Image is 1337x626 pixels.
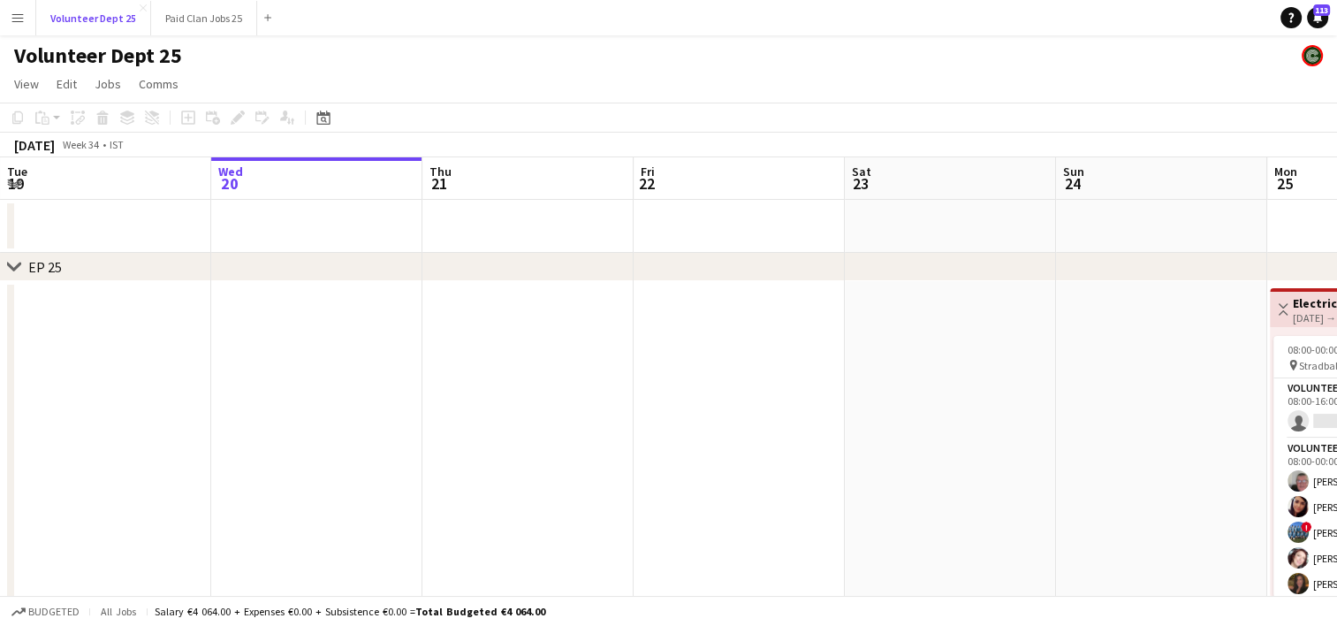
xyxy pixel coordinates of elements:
[14,136,55,154] div: [DATE]
[151,1,257,35] button: Paid Clan Jobs 25
[14,76,39,92] span: View
[218,164,243,179] span: Wed
[1301,522,1311,532] span: !
[427,173,452,194] span: 21
[4,173,27,194] span: 19
[1063,164,1084,179] span: Sun
[97,605,140,618] span: All jobs
[415,605,545,618] span: Total Budgeted €4 064.00
[852,164,871,179] span: Sat
[1272,173,1297,194] span: 25
[87,73,128,95] a: Jobs
[849,173,871,194] span: 23
[155,605,545,618] div: Salary €4 064.00 + Expenses €0.00 + Subsistence €0.00 =
[638,173,655,194] span: 22
[57,76,77,92] span: Edit
[1302,45,1323,66] app-user-avatar: Volunteer Department
[28,258,62,276] div: EP 25
[1313,4,1330,16] span: 113
[1307,7,1328,28] a: 113
[216,173,243,194] span: 20
[7,73,46,95] a: View
[132,73,186,95] a: Comms
[28,606,80,618] span: Budgeted
[7,164,27,179] span: Tue
[36,1,151,35] button: Volunteer Dept 25
[49,73,84,95] a: Edit
[58,138,103,151] span: Week 34
[14,42,182,69] h1: Volunteer Dept 25
[139,76,179,92] span: Comms
[110,138,124,151] div: IST
[429,164,452,179] span: Thu
[641,164,655,179] span: Fri
[95,76,121,92] span: Jobs
[1060,173,1084,194] span: 24
[1274,164,1297,179] span: Mon
[9,602,82,622] button: Budgeted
